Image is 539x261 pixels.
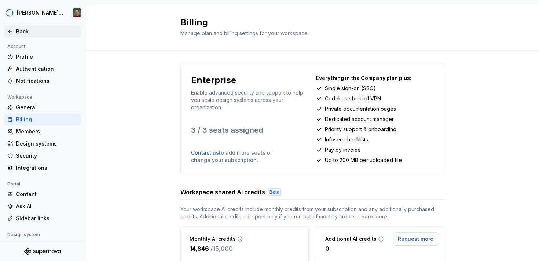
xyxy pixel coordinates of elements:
p: Pay by invoice [325,146,361,154]
div: Portal [4,180,23,188]
h3: Workspace shared AI credits [180,188,265,196]
div: Back [16,28,78,35]
p: Priority support & onboarding [325,126,396,133]
div: Design systems [16,140,78,147]
p: Infosec checklists [325,136,368,143]
div: Notifications [16,77,78,85]
div: Authentication [16,65,78,73]
a: Authentication [4,63,81,75]
span: Manage plan and billing settings for your workspace. [180,30,309,36]
p: Codebase behind VPN [325,95,381,102]
a: Content [4,188,81,200]
a: Back [4,26,81,37]
p: Everything in the Company plan plus: [316,74,434,82]
div: Design system [4,230,43,239]
div: Integrations [16,164,78,172]
p: 14,846 [190,244,209,253]
div: Account [4,42,28,51]
div: General [16,104,78,111]
a: Design systems [4,138,81,150]
button: Request more [393,232,438,246]
div: Sidebar links [16,215,78,222]
p: Private documentation pages [325,105,396,113]
p: Monthly AI credits [190,235,236,243]
p: Up to 200 MB per uploaded file [325,157,402,164]
div: Workspace [4,93,35,102]
a: Ask AI [4,201,81,212]
a: Notifications [4,75,81,87]
a: Integrations [4,162,81,174]
div: Billing [16,116,78,123]
a: Contact us [191,150,219,156]
a: Sidebar links [4,213,81,224]
a: Learn more [358,213,387,220]
a: Members [4,126,81,137]
div: Content [16,191,78,198]
button: [PERSON_NAME] Design SystemStefan Hoth [1,5,84,21]
p: Additional AI credits [325,235,377,243]
div: Ask AI [16,203,78,210]
a: General [4,239,81,251]
svg: Supernova Logo [24,248,61,255]
div: General [16,241,78,249]
p: Enable advanced security and support to help you scale design systems across your organization. [191,89,309,111]
a: General [4,102,81,113]
div: Members [16,128,78,135]
p: Dedicated account manager [325,115,394,123]
img: Stefan Hoth [73,8,81,17]
a: Security [4,150,81,162]
a: Billing [4,114,81,125]
div: Beta [268,188,281,196]
p: 0 [325,244,329,253]
span: Request more [398,235,433,243]
p: Enterprise [191,74,236,86]
p: to add more seats or change your subscription. [191,149,291,164]
span: Your workspace AI credits include monthly credits from your subscription and any additionally pur... [180,206,444,220]
p: / 15,000 [210,244,233,253]
h2: Billing [180,16,436,28]
p: 3 / 3 seats assigned [191,125,309,135]
div: Security [16,152,78,159]
div: [PERSON_NAME] Design System [17,9,64,16]
a: Profile [4,51,81,63]
img: e0e0e46e-566d-4916-84b9-f308656432a6.png [5,8,14,17]
div: Profile [16,53,78,60]
p: Single sign-on (SSO) [325,85,376,92]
